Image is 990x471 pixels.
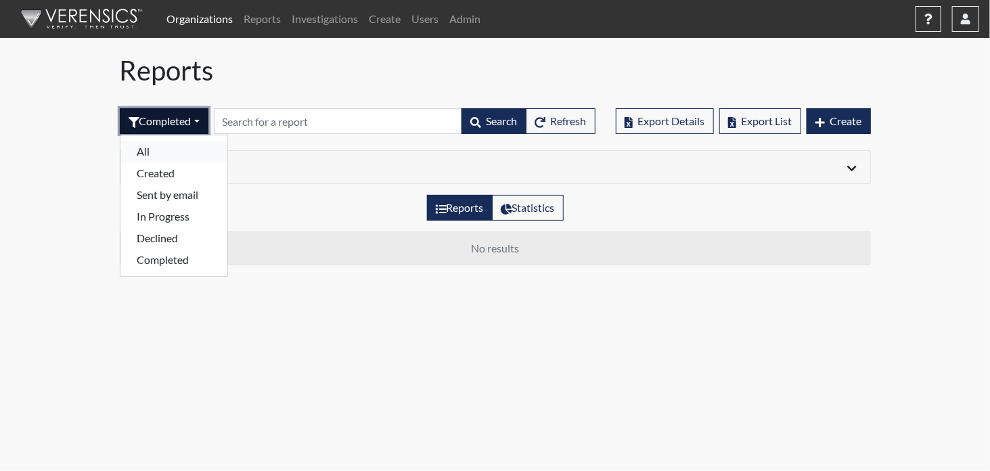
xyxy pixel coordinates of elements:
[120,108,208,134] button: Completed
[487,114,518,127] span: Search
[406,5,444,32] a: Users
[830,114,862,127] span: Create
[120,249,227,271] button: Completed
[161,5,238,32] a: Organizations
[462,108,526,134] button: Search
[742,114,792,127] span: Export List
[427,195,493,221] label: View the list of reports
[214,108,462,134] input: Search by Registration ID, Interview Number, or Investigation Name.
[120,206,227,227] button: In Progress
[286,5,363,32] a: Investigations
[238,5,286,32] a: Reports
[616,108,714,134] button: Export Details
[120,184,227,206] button: Sent by email
[638,114,705,127] span: Export Details
[526,108,595,134] button: Refresh
[120,232,870,265] td: No results
[120,108,208,134] div: Filter by interview status
[120,141,227,162] button: All
[124,159,867,175] div: Click to expand/collapse filters
[444,5,486,32] a: Admin
[363,5,406,32] a: Create
[551,114,587,127] span: Refresh
[807,108,871,134] button: Create
[134,159,485,172] h6: Filters
[120,162,227,184] button: Created
[719,108,801,134] button: Export List
[120,54,871,87] h1: Reports
[492,195,564,221] label: View statistics about completed interviews
[120,227,227,249] button: Declined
